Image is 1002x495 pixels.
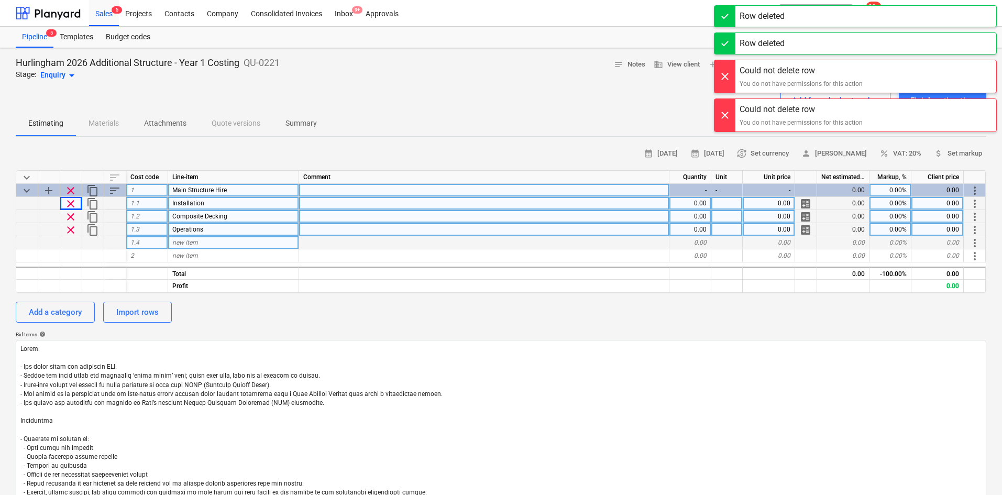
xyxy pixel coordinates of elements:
a: Pipeline5 [16,27,53,48]
div: - [711,184,743,197]
span: Remove row [64,197,77,210]
div: 0.00 [743,236,795,249]
button: [DATE] [640,146,682,162]
div: 0.00 [817,249,869,262]
div: 0.00 [911,236,964,249]
div: Quantity [669,171,711,184]
span: Installation [172,200,204,207]
span: Set markup [934,148,982,160]
span: new item [172,239,198,246]
span: person [801,149,811,158]
span: Collapse all categories [20,171,33,184]
div: -100.00% [869,267,911,280]
div: 0.00 [669,249,711,262]
span: Create new version [708,59,779,71]
span: 1.4 [130,239,139,246]
button: Copy estimate [784,57,848,73]
div: Client price [911,171,964,184]
button: [DATE] [686,146,729,162]
p: Summary [285,118,317,129]
div: - [669,184,711,197]
div: 0.00% [869,249,911,262]
div: 0.00% [869,184,911,197]
span: Duplicate category [86,184,99,197]
div: 0.00 [669,236,711,249]
span: Manage detailed breakdown for the row [799,197,812,210]
span: [DATE] [644,148,678,160]
span: More actions [968,197,981,210]
span: Copy estimate [788,59,844,71]
div: Bid terms [16,331,986,338]
p: QU-0221 [244,57,280,69]
div: 0.00 [669,197,711,210]
div: 0.00 [743,223,795,236]
span: Remove row [64,224,77,236]
button: Set currency [733,146,793,162]
div: 0.00 [743,210,795,223]
button: [PERSON_NAME] [797,146,871,162]
span: More actions [968,211,981,223]
div: 0.00 [669,223,711,236]
span: calendar_month [690,149,700,158]
div: Net estimated cost [817,171,869,184]
div: 0.00 [911,197,964,210]
button: View client [649,57,704,73]
div: Total [168,267,299,280]
span: help [37,331,46,337]
span: 5 [46,29,57,37]
span: More actions [968,184,981,197]
div: Could not delete row [740,64,863,77]
span: 1.1 [130,200,139,207]
div: Row deleted [740,37,785,50]
button: Import rows [103,302,172,323]
div: 0.00% [869,236,911,249]
div: 0.00 [817,210,869,223]
p: Attachments [144,118,186,129]
span: [DATE] [690,148,724,160]
div: 0.00 [911,280,964,293]
div: Unit price [743,171,795,184]
div: 0.00 [817,236,869,249]
span: Delete estimate [852,59,912,71]
span: Operations [172,226,203,233]
span: View client [654,59,700,71]
div: 0.00% [869,197,911,210]
p: Hurlingham 2026 Additional Structure - Year 1 Costing [16,57,239,69]
a: Budget codes [100,27,157,48]
div: 0.00 [817,223,869,236]
span: Download quote [921,59,982,71]
div: You do not have permissions for this action [740,118,863,127]
span: Remove row [64,184,77,197]
div: 0.00 [743,197,795,210]
span: business [654,60,663,69]
div: 0.00 [817,184,869,197]
span: new item [172,252,198,259]
button: Delete estimate [848,57,917,73]
div: Row deleted [740,10,785,23]
div: Comment [299,171,669,184]
div: 0.00 [669,210,711,223]
span: 1.2 [130,213,139,220]
span: Add sub category to row [42,184,55,197]
div: 0.00 [911,223,964,236]
span: add [708,60,718,69]
span: attach_money [934,149,943,158]
span: More actions [968,250,981,262]
span: 9+ [352,6,362,14]
span: Manage detailed breakdown for the row [799,211,812,223]
div: Add from budget codes [792,94,879,107]
span: Remove row [64,211,77,223]
button: Set markup [930,146,986,162]
span: Collapse category [20,184,33,197]
div: 0.00% [869,223,911,236]
div: 0.00 [817,267,869,280]
span: Manage detailed breakdown for the row [799,224,812,236]
span: More actions [968,237,981,249]
button: Notes [610,57,649,73]
div: Pipeline [16,27,53,48]
div: Enquiry [40,69,78,82]
iframe: Chat Widget [950,445,1002,495]
div: You do not have permissions for this action [740,79,863,89]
